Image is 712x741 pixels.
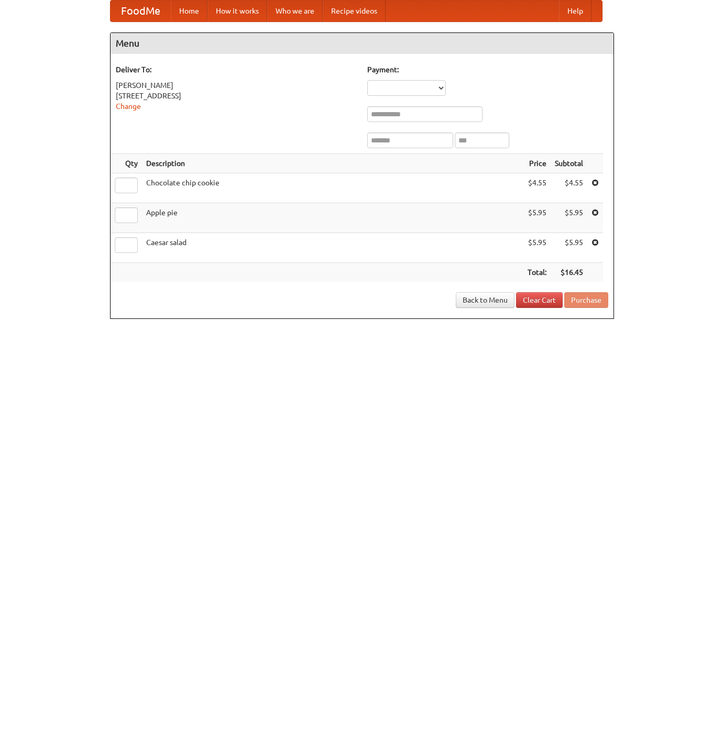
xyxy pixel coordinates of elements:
[116,80,357,91] div: [PERSON_NAME]
[111,33,614,54] h4: Menu
[516,292,563,308] a: Clear Cart
[523,173,551,203] td: $4.55
[564,292,608,308] button: Purchase
[551,203,587,233] td: $5.95
[116,91,357,101] div: [STREET_ADDRESS]
[267,1,323,21] a: Who we are
[111,1,171,21] a: FoodMe
[551,173,587,203] td: $4.55
[551,233,587,263] td: $5.95
[323,1,386,21] a: Recipe videos
[142,203,523,233] td: Apple pie
[111,154,142,173] th: Qty
[171,1,207,21] a: Home
[142,154,523,173] th: Description
[116,102,141,110] a: Change
[551,263,587,282] th: $16.45
[116,64,357,75] h5: Deliver To:
[523,154,551,173] th: Price
[523,263,551,282] th: Total:
[551,154,587,173] th: Subtotal
[207,1,267,21] a: How it works
[559,1,591,21] a: Help
[523,203,551,233] td: $5.95
[456,292,514,308] a: Back to Menu
[523,233,551,263] td: $5.95
[367,64,608,75] h5: Payment:
[142,233,523,263] td: Caesar salad
[142,173,523,203] td: Chocolate chip cookie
